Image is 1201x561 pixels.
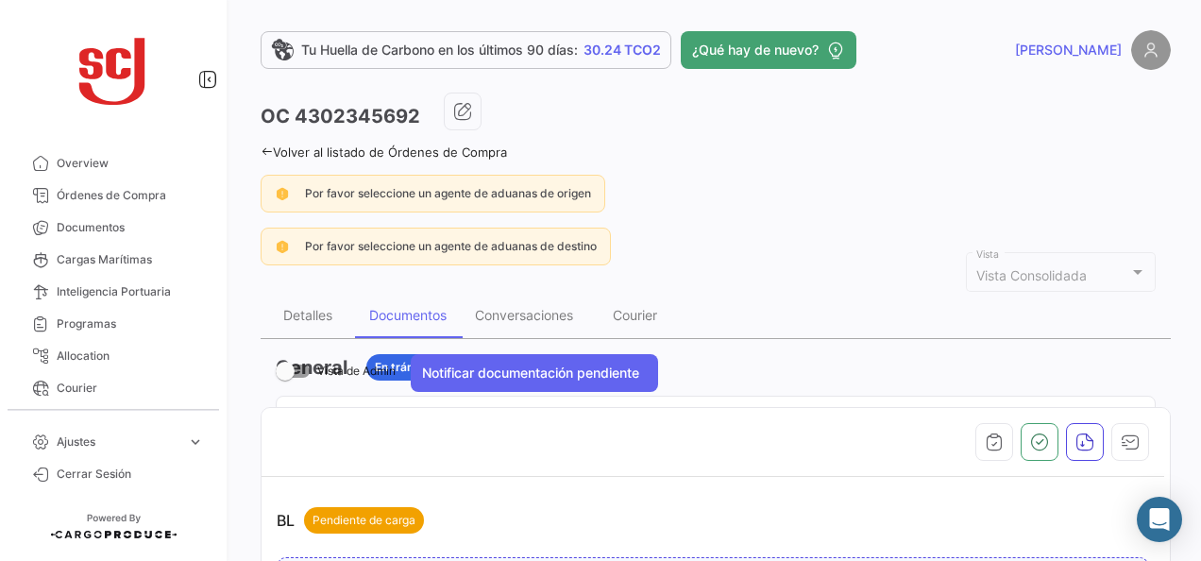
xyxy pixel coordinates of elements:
span: Por favor seleccione un agente de aduanas de destino [305,239,597,253]
span: Cargas Marítimas [57,251,204,268]
a: Cargas Marítimas [15,244,211,276]
span: Ajustes [57,433,179,450]
a: Tu Huella de Carbono en los últimos 90 días:30.24 TCO2 [261,31,671,69]
p: BL [277,507,424,534]
span: [PERSON_NAME] [1015,41,1122,59]
span: ¿Qué hay de nuevo? [692,41,819,59]
mat-select-trigger: Vista Consolidada [976,267,1087,283]
a: Volver al listado de Órdenes de Compra [261,144,507,160]
a: Overview [15,147,211,179]
a: Programas [15,308,211,340]
span: Tu Huella de Carbono en los últimos 90 días: [301,41,578,59]
h3: OC 4302345692 [261,103,420,129]
button: Notificar documentación pendiente [411,354,658,392]
span: 30.24 TCO2 [584,41,661,59]
img: scj_logo1.svg [66,23,161,117]
div: Documentos [369,307,447,323]
a: Allocation [15,340,211,372]
img: placeholder-user.png [1131,30,1171,70]
span: Por favor seleccione un agente de aduanas de origen [305,186,591,200]
span: expand_more [187,433,204,450]
span: Órdenes de Compra [57,187,204,204]
span: Overview [57,155,204,172]
span: Inteligencia Portuaria [57,283,204,300]
span: Pendiente de carga [313,512,415,529]
span: Cerrar Sesión [57,466,204,483]
button: ¿Qué hay de nuevo? [681,31,856,69]
a: Documentos [15,212,211,244]
a: Courier [15,372,211,404]
div: Abrir Intercom Messenger [1137,497,1182,542]
span: Programas [57,315,204,332]
a: Inteligencia Portuaria [15,276,211,308]
div: Detalles [283,307,332,323]
span: Allocation [57,348,204,365]
span: Courier [57,380,204,397]
div: Conversaciones [475,307,573,323]
span: Vista de Admin [317,360,396,382]
span: Documentos [57,219,204,236]
a: Órdenes de Compra [15,179,211,212]
div: Courier [613,307,657,323]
